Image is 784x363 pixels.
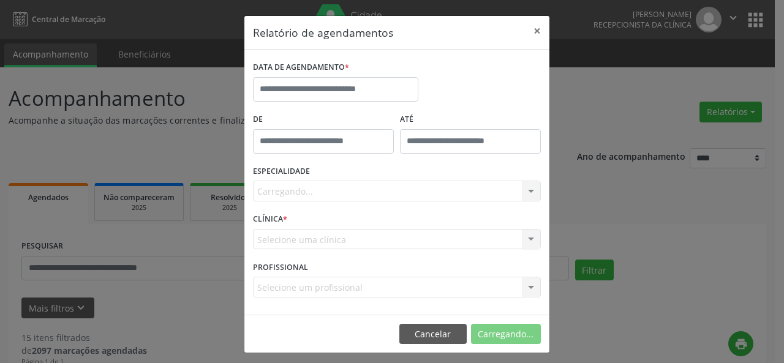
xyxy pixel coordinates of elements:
h5: Relatório de agendamentos [253,24,393,40]
button: Close [525,16,549,46]
button: Carregando... [471,324,541,345]
label: ESPECIALIDADE [253,162,310,181]
label: DATA DE AGENDAMENTO [253,58,349,77]
button: Cancelar [399,324,467,345]
label: De [253,110,394,129]
label: ATÉ [400,110,541,129]
label: PROFISSIONAL [253,258,308,277]
label: CLÍNICA [253,210,287,229]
